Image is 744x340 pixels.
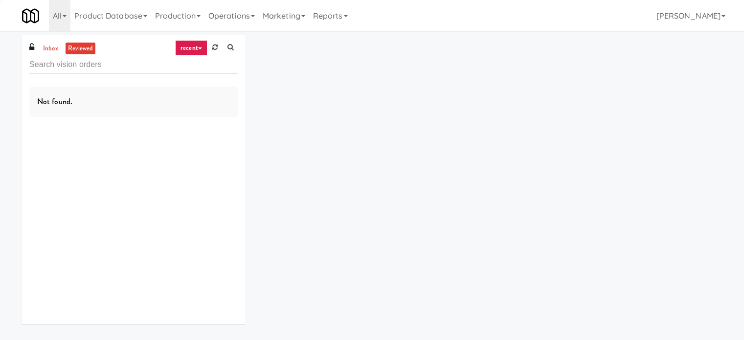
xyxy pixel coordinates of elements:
[175,40,207,56] a: recent
[22,7,39,24] img: Micromart
[37,96,72,107] span: Not found.
[41,43,61,55] a: inbox
[66,43,96,55] a: reviewed
[29,56,238,74] input: Search vision orders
